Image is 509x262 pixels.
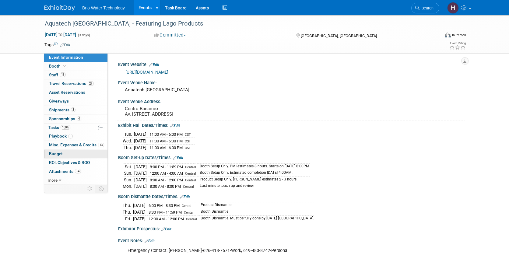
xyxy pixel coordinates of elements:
span: CST [185,139,191,143]
a: Edit [149,63,159,67]
img: Harry Mesak [447,2,459,14]
td: Last minute touch up and review. [196,183,310,190]
img: Format-Inperson.png [445,33,451,37]
div: In-Person [452,33,466,37]
td: Booth Setup Only. Estimated completion [DATE] 4:00AM. [196,170,310,177]
a: Giveaways [44,97,107,106]
span: Event Information [49,55,83,60]
span: Sponsorships [49,116,81,121]
span: 8:30 PM - 11:59 PM [149,210,182,215]
span: 12:00 AM - 12:00 PM [149,217,184,221]
a: [URL][DOMAIN_NAME] [125,70,168,75]
td: [DATE] [134,163,147,170]
a: Asset Reservations [44,88,107,97]
span: Misc. Expenses & Credits [49,142,104,147]
a: more [44,176,107,185]
span: CST [185,146,191,150]
td: Personalize Event Tab Strip [85,185,95,193]
a: Misc. Expenses & Credits13 [44,141,107,149]
a: Edit [180,195,190,199]
td: Product Setup Only. [PERSON_NAME] estimates 2 - 3 hours. [196,176,310,183]
span: 6:00 PM - 8:30 PM [149,203,180,208]
span: Shipments [49,107,75,112]
div: Event Venue Name: [118,78,465,86]
span: Giveaways [49,99,69,103]
div: Event Venue Address: [118,97,465,105]
td: Sat. [123,163,134,170]
span: Staff [49,72,66,77]
div: Aquatech [GEOGRAPHIC_DATA] [123,85,460,95]
a: Booth [44,62,107,71]
td: [DATE] [134,131,146,138]
span: 8:00 AM - 12:00 PM [150,178,183,182]
span: 54 [75,169,81,173]
span: Booth [49,64,68,68]
td: Thu. [123,144,134,151]
span: Brio Water Technology [82,5,125,10]
span: CST [185,133,191,137]
a: Playbook5 [44,132,107,141]
span: 12:00 AM - 4:00 AM [150,171,183,176]
a: Travel Reservations27 [44,79,107,88]
a: Search [411,3,439,13]
div: Emergency Contact: [PERSON_NAME]-626-418-7671-Work, 619-480-8742-Personal [123,245,398,257]
a: Edit [145,239,155,243]
a: Edit [170,124,180,128]
span: Attachments [49,169,81,174]
td: Sun. [123,176,134,183]
span: (3 days) [77,33,90,37]
span: Asset Reservations [49,90,85,95]
div: Booth Set-up Dates/Times: [118,153,465,161]
span: Central [185,165,196,169]
a: Event Information [44,53,107,62]
span: Central [185,172,196,176]
a: Tasks100% [44,124,107,132]
td: Product Dismantle [197,202,314,209]
span: Search [419,6,434,10]
td: Booth Setup Only. PMI estimates 8 hours. Starts on [DATE] 8:00PM. [196,163,310,170]
td: [DATE] [133,215,146,222]
i: Booth reservation complete [63,64,66,68]
td: Wed. [123,138,134,145]
span: 8:00 AM - 8:00 PM [150,184,181,189]
pre: Centro Banamex Av. [STREET_ADDRESS] [125,106,256,117]
td: Tags [44,42,70,48]
span: 16 [60,72,66,77]
td: [DATE] [134,138,146,145]
span: Central [186,217,197,221]
a: Shipments3 [44,106,107,114]
div: Event Website: [118,60,465,68]
span: 13 [98,143,104,147]
div: Exhibitor Prospectus: [118,224,465,232]
a: Edit [60,43,70,47]
div: Event Format [403,32,466,41]
td: [DATE] [134,176,147,183]
div: Booth Dismantle Dates/Times: [118,192,465,200]
a: Sponsorships4 [44,115,107,123]
span: Cental [184,211,194,215]
span: Central [185,178,196,182]
a: Edit [161,227,171,231]
span: 27 [88,81,94,86]
td: Thu. [123,209,133,216]
td: [DATE] [133,209,146,216]
a: Staff16 [44,71,107,79]
td: Toggle Event Tabs [95,185,108,193]
span: 8:00 PM - 11:59 PM [150,165,183,169]
td: Fri. [123,215,133,222]
span: Tasks [48,125,70,130]
img: ExhibitDay [44,5,75,11]
td: Thu. [123,202,133,209]
div: Event Notes: [118,236,465,244]
a: Attachments54 [44,167,107,176]
button: Committed [152,32,188,38]
span: Cental [182,204,191,208]
span: 11:00 AM - 6:00 PM [149,132,183,137]
td: Booth Dismantle. Must be fully done by [DATE] [GEOGRAPHIC_DATA]. [197,215,314,222]
span: Playbook [49,134,73,138]
span: more [48,178,58,183]
span: [GEOGRAPHIC_DATA], [GEOGRAPHIC_DATA] [301,33,377,38]
a: Budget [44,150,107,158]
td: [DATE] [134,183,147,190]
span: 11:00 AM - 6:00 PM [149,145,183,150]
